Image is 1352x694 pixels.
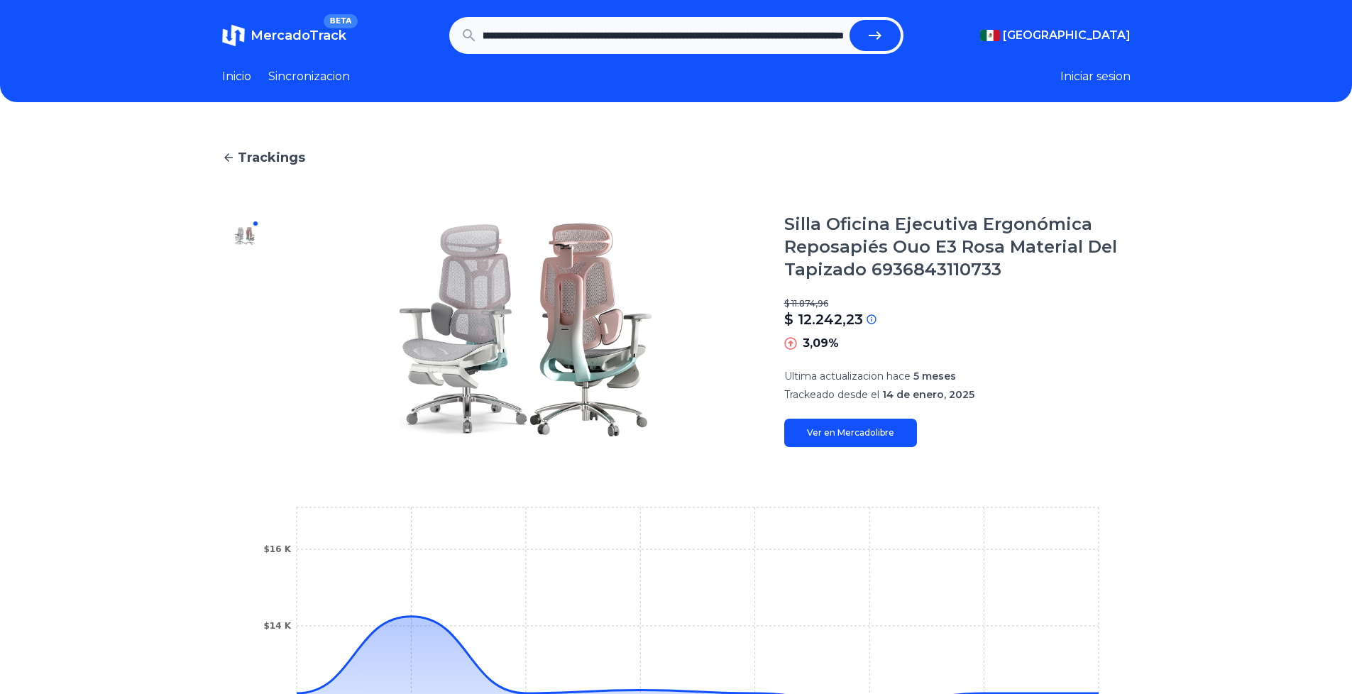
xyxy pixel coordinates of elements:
[238,148,305,167] span: Trackings
[882,388,974,401] span: 14 de enero, 2025
[263,621,291,631] tspan: $14 K
[784,388,879,401] span: Trackeado desde el
[784,370,911,382] span: Ultima actualizacion hace
[784,309,863,329] p: $ 12.242,23
[296,213,756,447] img: Silla Oficina Ejecutiva Ergonómica Reposapiés Ouo E3 Rosa Material Del Tapizado 6936843110733
[980,30,1000,41] img: Mexico
[1003,27,1131,44] span: [GEOGRAPHIC_DATA]
[233,224,256,247] img: Silla Oficina Ejecutiva Ergonómica Reposapiés Ouo E3 Rosa Material Del Tapizado 6936843110733
[784,298,1131,309] p: $ 11.874,96
[1060,68,1131,85] button: Iniciar sesion
[222,148,1131,167] a: Trackings
[913,370,956,382] span: 5 meses
[324,14,357,28] span: BETA
[263,544,291,554] tspan: $16 K
[784,419,917,447] a: Ver en Mercadolibre
[268,68,350,85] a: Sincronizacion
[222,68,251,85] a: Inicio
[251,28,346,43] span: MercadoTrack
[222,24,346,47] a: MercadoTrackBETA
[222,24,245,47] img: MercadoTrack
[803,335,839,352] p: 3,09%
[784,213,1131,281] h1: Silla Oficina Ejecutiva Ergonómica Reposapiés Ouo E3 Rosa Material Del Tapizado 6936843110733
[980,27,1131,44] button: [GEOGRAPHIC_DATA]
